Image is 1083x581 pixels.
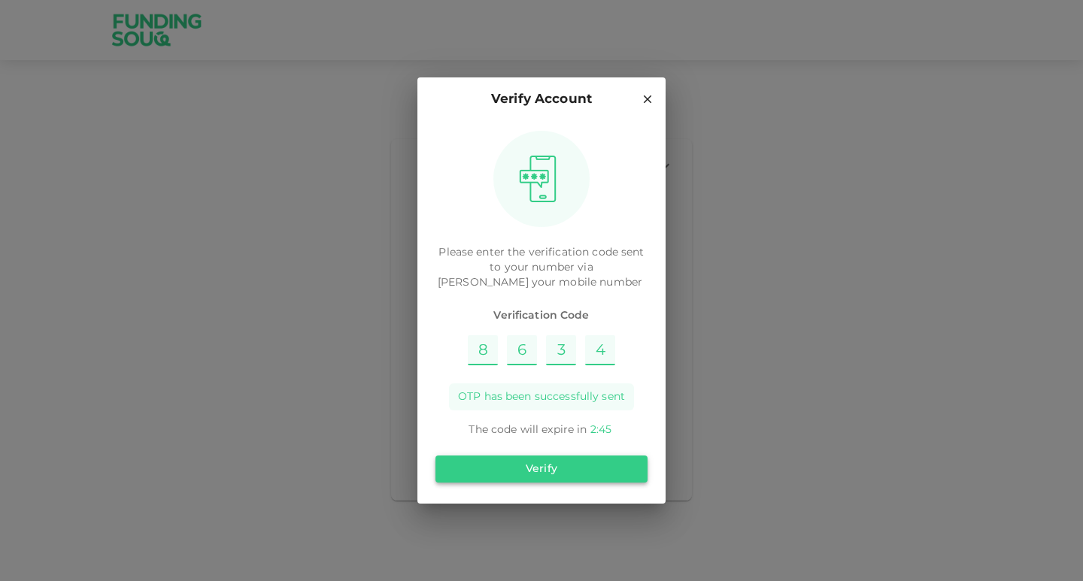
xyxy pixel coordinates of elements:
span: OTP has been successfully sent [458,389,625,404]
input: Please enter OTP character 1 [468,335,498,365]
input: Please enter OTP character 4 [585,335,615,365]
button: Verify [435,455,648,483]
input: Please enter OTP character 3 [546,335,576,365]
span: The code will expire in [469,425,587,435]
img: otpImage [514,155,562,203]
span: your mobile number [532,277,642,288]
p: Verify Account [491,89,592,110]
input: Please enter OTP character 2 [507,335,537,365]
span: Verification Code [435,308,648,323]
p: Please enter the verification code sent to your number via [PERSON_NAME] [435,245,648,290]
span: 2 : 45 [590,425,611,435]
